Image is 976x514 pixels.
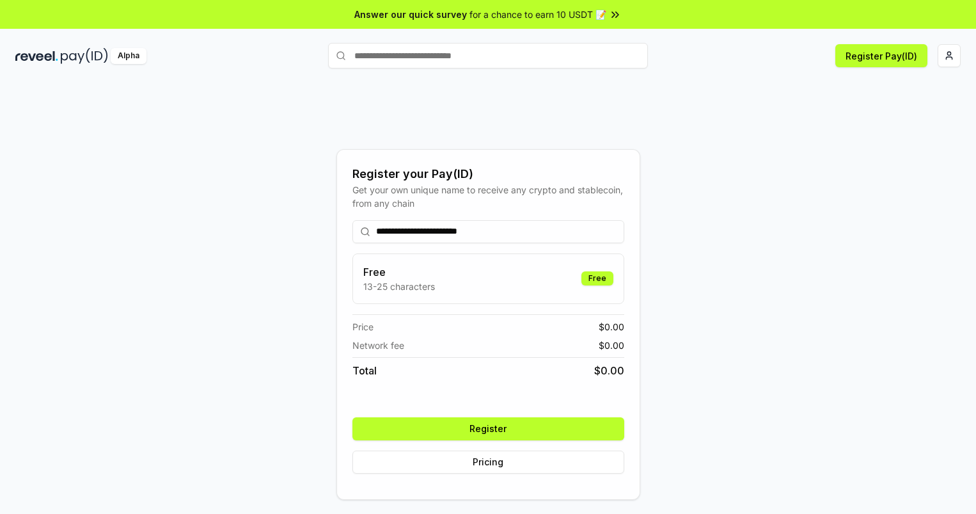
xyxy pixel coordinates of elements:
[363,264,435,280] h3: Free
[594,363,624,378] span: $ 0.00
[599,339,624,352] span: $ 0.00
[111,48,146,64] div: Alpha
[352,165,624,183] div: Register your Pay(ID)
[835,44,927,67] button: Register Pay(ID)
[15,48,58,64] img: reveel_dark
[61,48,108,64] img: pay_id
[469,8,606,21] span: for a chance to earn 10 USDT 📝
[352,363,377,378] span: Total
[352,451,624,474] button: Pricing
[581,271,613,285] div: Free
[352,320,374,333] span: Price
[352,417,624,440] button: Register
[363,280,435,293] p: 13-25 characters
[352,339,404,352] span: Network fee
[599,320,624,333] span: $ 0.00
[352,183,624,210] div: Get your own unique name to receive any crypto and stablecoin, from any chain
[354,8,467,21] span: Answer our quick survey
